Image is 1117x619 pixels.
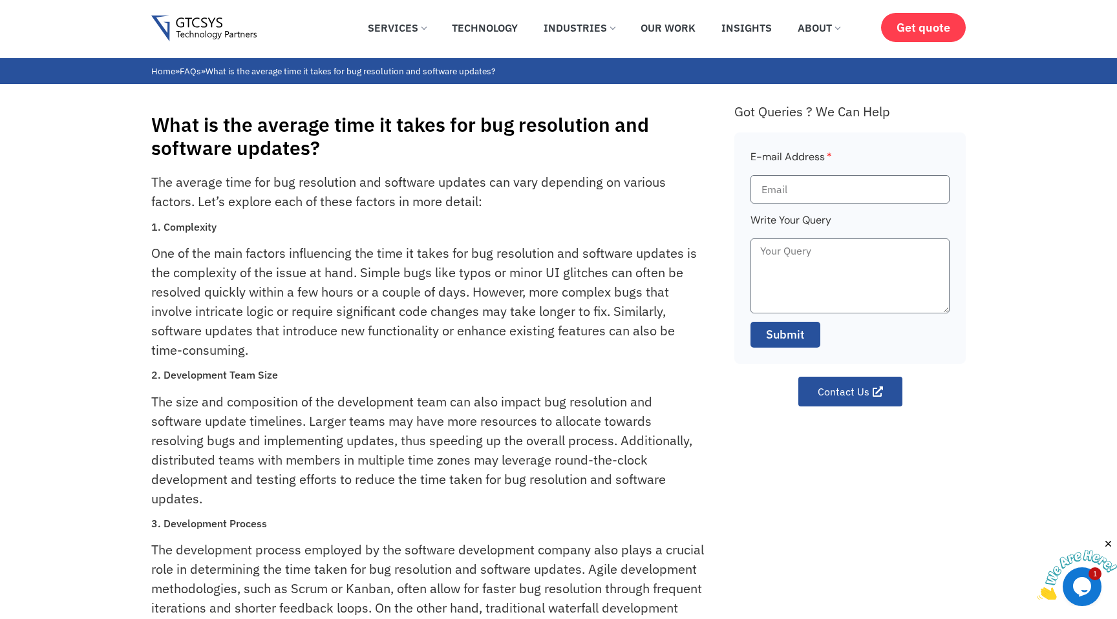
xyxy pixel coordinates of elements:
span: Submit [766,326,805,343]
h3: 2. Development Team Size [151,369,705,381]
label: E-mail Address [750,149,832,175]
a: About [788,14,849,42]
input: Email [750,175,950,204]
h3: 1. Complexity [151,221,705,233]
a: Services [358,14,436,42]
a: Technology [442,14,527,42]
a: Home [151,65,175,77]
p: One of the main factors influencing the time it takes for bug resolution and software updates is ... [151,244,705,360]
img: Gtcsys logo [151,16,257,42]
a: Our Work [631,14,705,42]
span: » » [151,65,495,77]
p: The average time for bug resolution and software updates can vary depending on various factors. L... [151,173,705,211]
a: FAQs [180,65,201,77]
a: Industries [534,14,624,42]
label: Write Your Query [750,212,831,238]
h1: What is the average time it takes for bug resolution and software updates? [151,113,721,160]
h3: 3. Development Process [151,518,705,530]
form: Faq Form [750,149,950,356]
span: What is the average time it takes for bug resolution and software updates? [206,65,495,77]
a: Insights [712,14,782,42]
span: Get quote [897,21,950,34]
a: Get quote [881,13,966,42]
a: Contact Us [798,377,902,406]
span: Contact Us [818,386,869,397]
button: Submit [750,322,820,348]
iframe: chat widget [1037,538,1117,600]
p: The size and composition of the development team can also impact bug resolution and software upda... [151,392,705,509]
div: Got Queries ? We Can Help [734,103,966,120]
